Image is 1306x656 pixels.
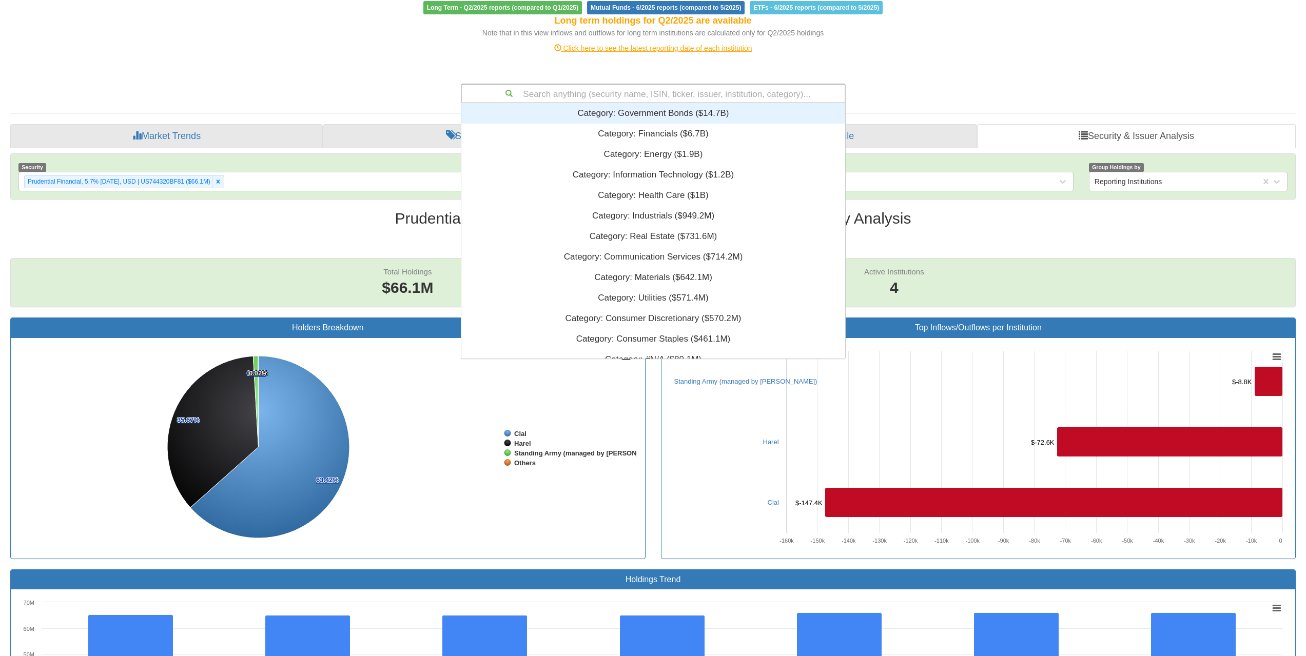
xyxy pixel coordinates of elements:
span: Total Holdings [383,267,432,276]
div: Category: ‎#N/A ‎($80.1M)‏ [461,349,845,370]
tspan: $-72.6K [1031,439,1055,446]
div: Category: ‎Consumer Staples ‎($461.1M)‏ [461,329,845,349]
text: -160k [779,538,794,544]
text: -40k [1153,538,1164,544]
div: Category: ‎Consumer Discretionary ‎($570.2M)‏ [461,308,845,329]
span: ETFs - 6/2025 reports (compared to 5/2025) [750,1,883,14]
a: Standing Army (managed by [PERSON_NAME]) [674,377,817,385]
text: -70k [1060,538,1071,544]
tspan: Harel [514,440,531,447]
a: Harel [763,438,779,446]
text: 70M [24,600,34,606]
tspan: Clal [514,430,527,438]
span: Long Term - Q2/2025 reports (compared to Q1/2025) [423,1,582,14]
tspan: 35.67% [177,416,200,424]
tspan: Standing Army (managed by [PERSON_NAME]) [514,449,665,457]
div: Long term holdings for Q2/2025 are available [361,14,946,28]
tspan: Others [514,459,536,467]
div: Category: ‎Utilities ‎($571.4M)‏ [461,288,845,308]
div: Category: ‎Energy ‎($1.9B)‏ [461,144,845,165]
h3: Holders Breakdown [18,323,637,332]
span: $66.1M [382,279,433,296]
text: -90k [998,538,1009,544]
h3: Top Inflows/Outflows per Institution [669,323,1288,332]
div: Reporting Institutions [1095,176,1162,187]
tspan: 0.88% [247,369,266,377]
text: -80k [1029,538,1040,544]
span: Mutual Funds - 6/2025 reports (compared to 5/2025) [587,1,745,14]
span: Security [18,163,46,172]
text: -30k [1184,538,1195,544]
div: grid [461,103,845,411]
div: Note that in this view inflows and outflows for long term institutions are calculated only for Q2... [361,28,946,38]
tspan: 0.02% [249,369,268,377]
div: Category: ‎Government Bonds ‎($14.7B)‏ [461,103,845,124]
a: Security & Issuer Analysis [977,124,1296,149]
span: 4 [864,277,924,299]
tspan: 63.42% [316,476,339,484]
text: -150k [810,538,825,544]
div: Category: ‎Communication Services ‎($714.2M)‏ [461,247,845,267]
div: Category: ‎Materials ‎($642.1M)‏ [461,267,845,288]
text: -100k [965,538,980,544]
text: -60k [1091,538,1102,544]
text: -20k [1215,538,1226,544]
div: Click here to see the latest reporting date of each institution [353,43,953,53]
text: -10k [1245,538,1257,544]
span: Group Holdings by [1089,163,1144,172]
text: 0 [1279,538,1282,544]
a: Clal [768,499,779,506]
div: Prudential Financial, 5.7% [DATE], USD | US744320BF81 ($66.1M) [25,176,212,188]
h3: Holdings Trend [18,575,1288,584]
div: Search anything (security name, ISIN, ticker, issuer, institution, category)... [462,85,845,102]
div: Category: ‎Real Estate ‎($731.6M)‏ [461,226,845,247]
div: Category: ‎Financials ‎($6.7B)‏ [461,124,845,144]
text: -110k [934,538,949,544]
text: -120k [903,538,918,544]
span: Active Institutions [864,267,924,276]
div: Category: ‎Industrials ‎($949.2M)‏ [461,206,845,226]
text: 60M [24,626,34,632]
tspan: $-8.8K [1232,378,1252,386]
a: Sector Breakdown [323,124,653,149]
div: Category: ‎Health Care ‎($1B)‏ [461,185,845,206]
text: -140k [841,538,855,544]
a: Market Trends [10,124,323,149]
tspan: $-147.4K [795,499,823,507]
text: -50k [1122,538,1133,544]
div: Category: ‎Information Technology ‎($1.2B)‏ [461,165,845,185]
text: -130k [872,538,887,544]
h2: Prudential Financial, 5.7% [DATE], USD | US744320BF81 - Security Analysis [10,210,1296,227]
